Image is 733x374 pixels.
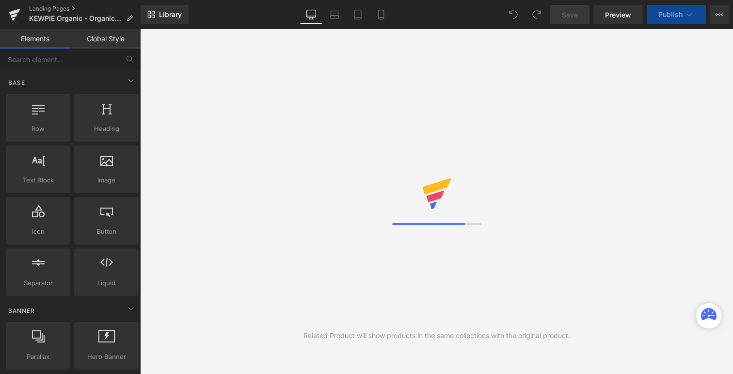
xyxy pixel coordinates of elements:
button: Undo [504,5,523,24]
button: Redo [527,5,546,24]
span: Button [77,227,136,237]
button: Publish [647,5,706,24]
span: Library [159,10,182,19]
a: Preview [593,5,643,24]
span: Image [77,175,136,185]
span: KEWPIE Organic - Organic Japanese Mayonnaise - Umami Flavor [29,15,122,22]
a: Landing Pages [29,5,141,13]
button: More [710,5,729,24]
span: Parallax [9,352,67,362]
a: Desktop [300,5,323,24]
a: Mobile [369,5,393,24]
span: Hero Banner [77,352,136,362]
a: Tablet [346,5,369,24]
a: Global Style [70,29,141,49]
span: Row [9,124,67,134]
span: Separator [9,278,67,288]
span: Text Block [9,175,67,185]
span: Liquid [77,278,136,288]
span: Preview [605,10,631,20]
span: Save [562,10,578,20]
div: Related Product will show products in the same collections with the original product. [303,330,570,341]
span: Icon [9,227,67,237]
span: Publish [658,11,683,18]
span: Banner [7,306,36,315]
a: Laptop [323,5,346,24]
span: Base [7,78,26,87]
span: Heading [77,124,136,134]
a: New Library [141,5,189,24]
